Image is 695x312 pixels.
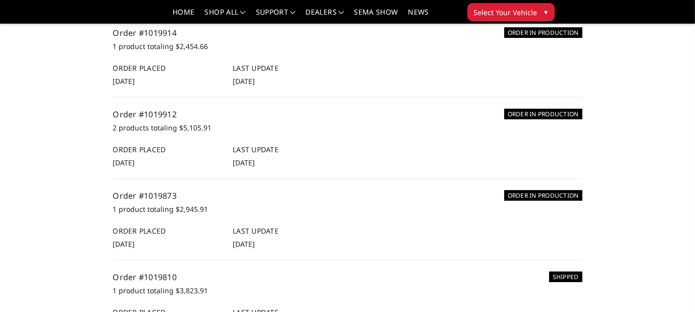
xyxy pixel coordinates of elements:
a: Order #1019914 [113,27,177,38]
h6: ORDER IN PRODUCTION [504,109,582,119]
span: [DATE] [113,76,135,86]
a: Order #1019912 [113,109,177,120]
h6: SHIPPED [549,272,582,282]
span: [DATE] [233,76,255,86]
h6: Last Update [233,144,342,155]
h6: Order Placed [113,63,223,73]
p: 1 product totaling $3,823.91 [113,285,582,297]
p: 1 product totaling $2,454.66 [113,40,582,53]
a: Order #1019873 [113,190,177,201]
span: [DATE] [233,158,255,167]
a: shop all [205,9,246,23]
p: 2 products totaling $5,105.91 [113,122,582,134]
h6: Order Placed [113,144,223,155]
span: Select Your Vehicle [474,7,538,18]
h6: ORDER IN PRODUCTION [504,27,582,38]
a: Dealers [306,9,344,23]
span: [DATE] [113,158,135,167]
a: SEMA Show [354,9,398,23]
a: Support [256,9,296,23]
h6: ORDER IN PRODUCTION [504,190,582,201]
a: Home [173,9,194,23]
a: News [408,9,429,23]
span: [DATE] [233,239,255,249]
h6: Last Update [233,63,342,73]
h6: Last Update [233,226,342,236]
span: [DATE] [113,239,135,249]
a: Order #1019810 [113,272,177,283]
h6: Order Placed [113,226,223,236]
p: 1 product totaling $2,945.91 [113,203,582,215]
span: ▾ [545,7,548,17]
button: Select Your Vehicle [467,3,555,21]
